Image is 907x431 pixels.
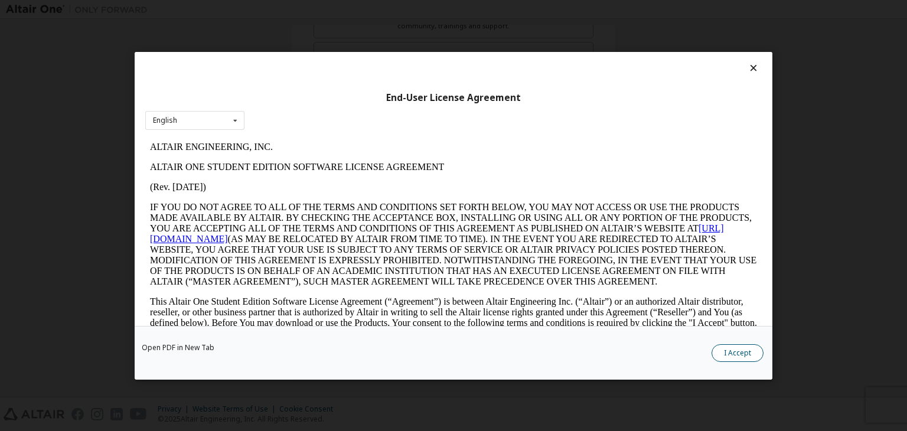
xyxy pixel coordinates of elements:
p: IF YOU DO NOT AGREE TO ALL OF THE TERMS AND CONDITIONS SET FORTH BELOW, YOU MAY NOT ACCESS OR USE... [5,65,612,150]
p: ALTAIR ONE STUDENT EDITION SOFTWARE LICENSE AGREEMENT [5,25,612,35]
button: I Accept [712,344,764,362]
div: English [153,117,177,124]
p: This Altair One Student Edition Software License Agreement (“Agreement”) is between Altair Engine... [5,159,612,202]
a: Open PDF in New Tab [142,344,214,351]
a: [URL][DOMAIN_NAME] [5,86,579,107]
div: End-User License Agreement [145,92,762,103]
p: (Rev. [DATE]) [5,45,612,55]
p: ALTAIR ENGINEERING, INC. [5,5,612,15]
